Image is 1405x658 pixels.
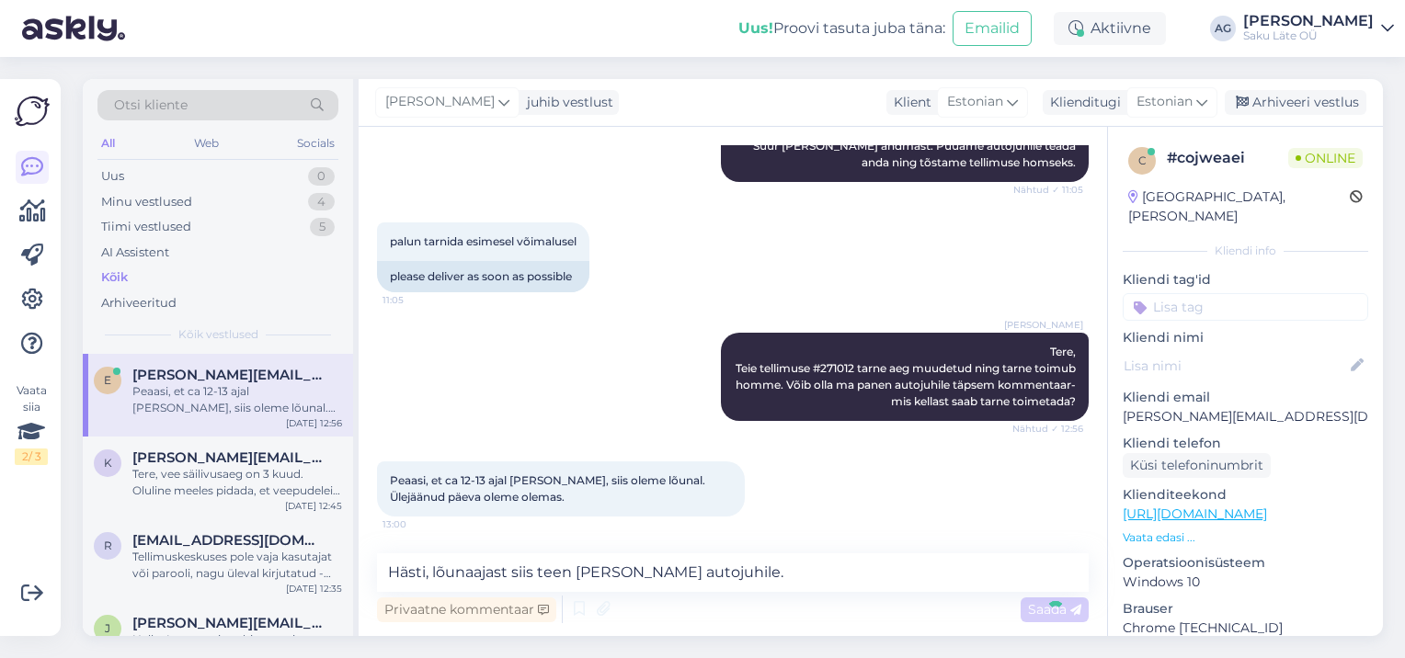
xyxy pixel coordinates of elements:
[101,167,124,186] div: Uus
[101,218,191,236] div: Tiimi vestlused
[101,268,128,287] div: Kõik
[383,517,451,531] span: 13:00
[178,326,258,343] span: Kõik vestlused
[1288,148,1363,168] span: Online
[1243,14,1394,43] a: [PERSON_NAME]Saku Läte OÜ
[1123,599,1368,618] p: Brauser
[104,539,112,552] span: r
[1123,407,1368,426] p: [PERSON_NAME][EMAIL_ADDRESS][DOMAIN_NAME]
[104,373,111,387] span: e
[105,621,110,635] span: J
[1012,422,1083,436] span: Nähtud ✓ 12:56
[1138,153,1147,167] span: c
[104,456,112,470] span: k
[285,499,342,513] div: [DATE] 12:45
[132,449,324,466] span: kristo@envteenused.ee
[385,92,495,112] span: [PERSON_NAME]
[308,193,335,211] div: 4
[1123,293,1368,321] input: Lisa tag
[101,193,192,211] div: Minu vestlused
[886,93,931,112] div: Klient
[15,94,50,129] img: Askly Logo
[1123,573,1368,592] p: Windows 10
[1137,92,1193,112] span: Estonian
[114,96,188,115] span: Otsi kliente
[1123,328,1368,347] p: Kliendi nimi
[1124,356,1347,376] input: Lisa nimi
[286,416,342,430] div: [DATE] 12:56
[1123,485,1368,505] p: Klienditeekond
[132,466,342,499] div: Tere, vee säilivusaeg on 3 kuud. Oluline meeles pidada, et veepudeleid ja veeautomaati hoida koha...
[1123,434,1368,453] p: Kliendi telefon
[1243,28,1374,43] div: Saku Läte OÜ
[1004,318,1083,332] span: [PERSON_NAME]
[953,11,1032,46] button: Emailid
[738,19,773,37] b: Uus!
[1123,529,1368,546] p: Vaata edasi ...
[1043,93,1121,112] div: Klienditugi
[1123,453,1271,478] div: Küsi telefoninumbrit
[132,549,342,582] div: Tellimuskeskuses pole vaja kasutajat või parooli, nagu üleval kirjutatud - dubleerin igaks juhuks...
[132,383,342,416] div: Peaasi, et ca 12-13 ajal [PERSON_NAME], siis oleme lõunal. Ülejäänud päeva oleme olemas.
[101,294,177,312] div: Arhiveeritud
[308,167,335,186] div: 0
[132,367,324,383] span: eggert.kalmo@oma.ee
[1243,14,1374,28] div: [PERSON_NAME]
[1123,618,1368,638] p: Chrome [TECHNICAL_ID]
[132,532,324,549] span: reelika.vaiksaar@arcovara.com
[1054,12,1166,45] div: Aktiivne
[310,218,335,236] div: 5
[1225,90,1366,115] div: Arhiveeri vestlus
[286,582,342,596] div: [DATE] 12:35
[1013,183,1083,197] span: Nähtud ✓ 11:05
[377,261,589,292] div: please deliver as soon as possible
[132,615,324,631] span: Jelena.parn@vertexestonia.eu
[190,131,223,155] div: Web
[15,382,48,465] div: Vaata siia
[1123,270,1368,289] p: Kliendi tag'id
[520,93,613,112] div: juhib vestlust
[97,131,119,155] div: All
[1210,16,1236,41] div: AG
[738,17,945,40] div: Proovi tasuta juba täna:
[390,473,708,504] span: Peaasi, et ca 12-13 ajal [PERSON_NAME], siis oleme lõunal. Ülejäänud päeva oleme olemas.
[1123,553,1368,573] p: Operatsioonisüsteem
[1167,147,1288,169] div: # cojweaei
[1123,243,1368,259] div: Kliendi info
[1123,505,1267,522] a: [URL][DOMAIN_NAME]
[947,92,1003,112] span: Estonian
[1123,388,1368,407] p: Kliendi email
[101,244,169,262] div: AI Assistent
[15,448,48,465] div: 2 / 3
[383,293,451,307] span: 11:05
[1128,187,1350,226] div: [GEOGRAPHIC_DATA], [PERSON_NAME]
[293,131,338,155] div: Socials
[390,234,577,248] span: palun tarnida esimesel võimalusel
